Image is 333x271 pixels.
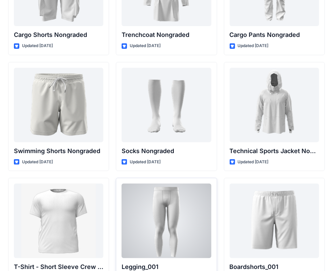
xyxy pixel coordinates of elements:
p: Cargo Shorts Nongraded [14,30,103,40]
p: Cargo Pants Nongraded [230,30,319,40]
p: Trenchcoat Nongraded [122,30,211,40]
p: Updated [DATE] [130,42,161,49]
p: Technical Sports Jacket Nongraded [230,146,319,156]
a: Technical Sports Jacket Nongraded [230,68,319,142]
p: Updated [DATE] [238,42,269,49]
p: Updated [DATE] [238,159,269,166]
p: Socks Nongraded [122,146,211,156]
p: Updated [DATE] [22,159,53,166]
a: T-Shirt - Short Sleeve Crew Neck [14,184,103,258]
a: Boardshorts_001 [230,184,319,258]
p: Updated [DATE] [22,42,53,49]
a: Socks Nongraded [122,68,211,142]
a: Legging_001 [122,184,211,258]
p: Swimming Shorts Nongraded [14,146,103,156]
a: Swimming Shorts Nongraded [14,68,103,142]
p: Updated [DATE] [130,159,161,166]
